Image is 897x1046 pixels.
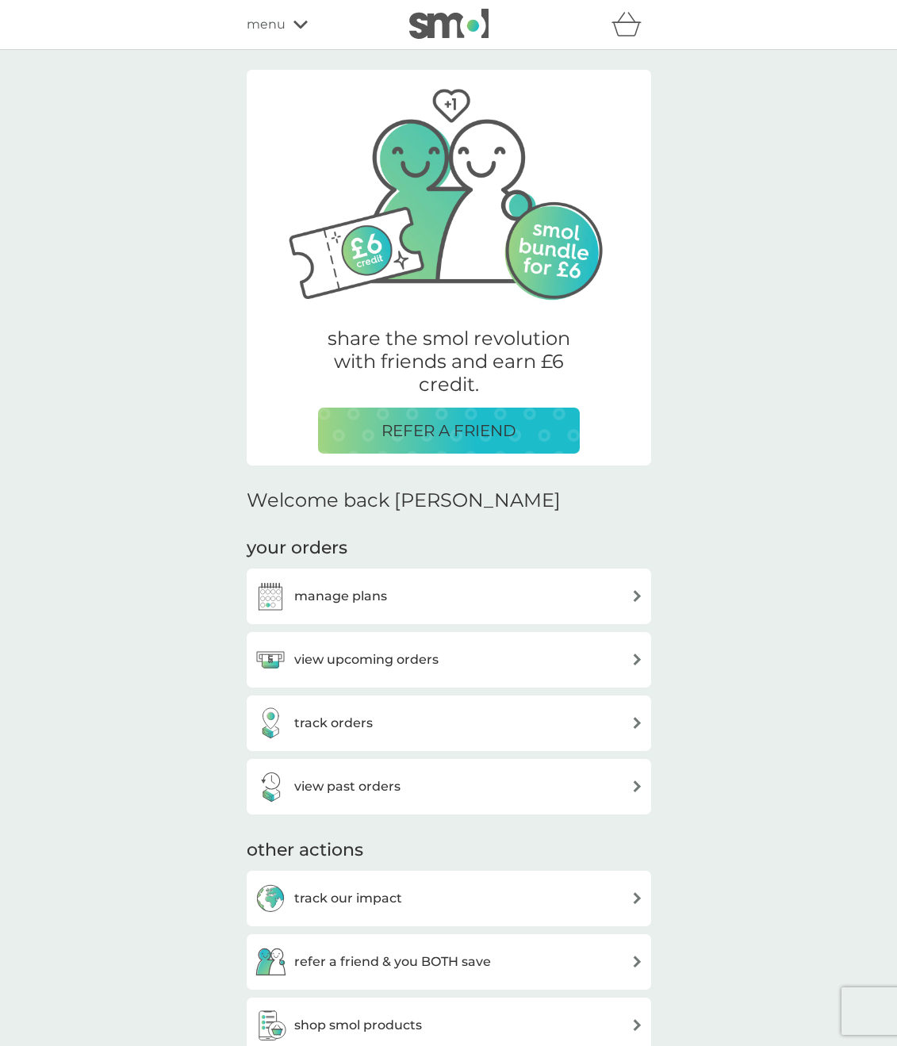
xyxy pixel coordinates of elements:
h3: manage plans [294,586,387,607]
h3: track orders [294,713,373,734]
button: REFER A FRIEND [318,408,580,454]
h3: view past orders [294,776,401,797]
h3: view upcoming orders [294,649,439,670]
p: REFER A FRIEND [381,418,516,443]
span: menu [247,14,286,35]
div: basket [611,9,651,40]
img: arrow right [631,590,643,602]
img: arrow right [631,956,643,967]
h2: Welcome back [PERSON_NAME] [247,489,561,512]
a: Two friends, one with their arm around the other.share the smol revolution with friends and earn ... [247,72,651,466]
img: arrow right [631,653,643,665]
h3: shop smol products [294,1015,422,1036]
h3: track our impact [294,888,402,909]
img: smol [409,9,489,39]
h3: other actions [247,838,363,863]
h3: refer a friend & you BOTH save [294,952,491,972]
img: arrow right [631,717,643,729]
img: arrow right [631,892,643,904]
img: Two friends, one with their arm around the other. [270,70,627,308]
p: share the smol revolution with friends and earn £6 credit. [318,328,580,396]
img: arrow right [631,1019,643,1031]
img: arrow right [631,780,643,792]
h3: your orders [247,536,347,561]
